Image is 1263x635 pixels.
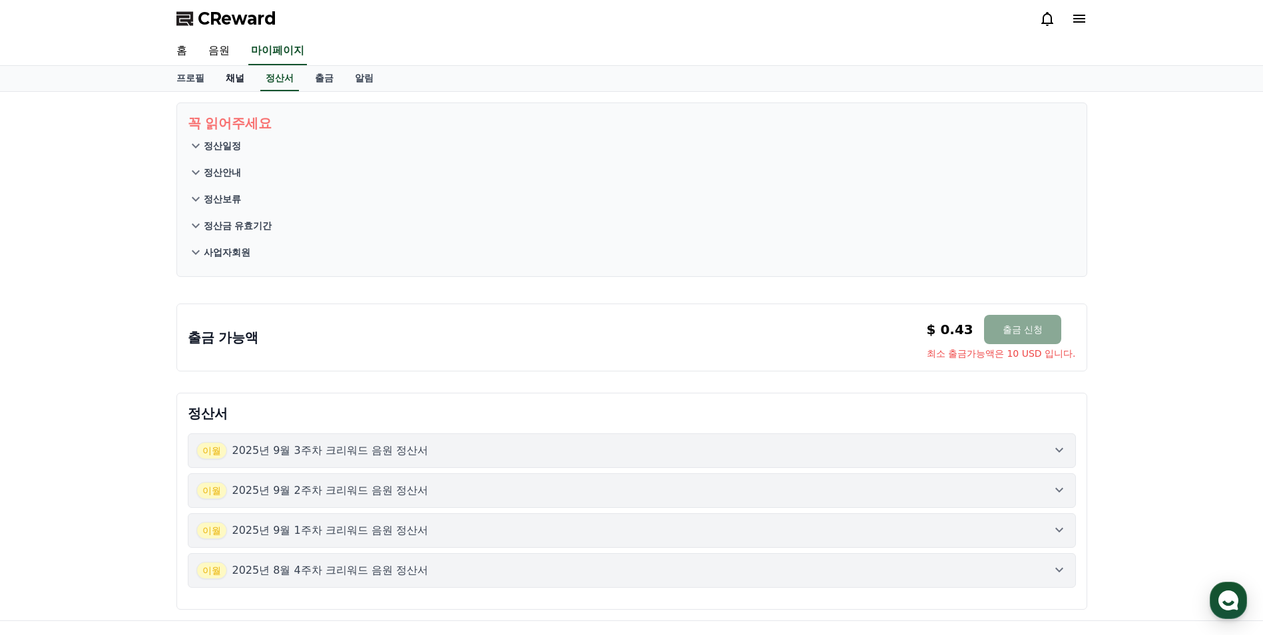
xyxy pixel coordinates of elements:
p: 2025년 9월 2주차 크리워드 음원 정산서 [232,483,429,499]
a: 출금 [304,66,344,91]
a: 채널 [215,66,255,91]
span: 이월 [196,442,227,459]
p: 정산보류 [204,192,241,206]
a: 대화 [88,422,172,455]
button: 정산금 유효기간 [188,212,1076,239]
p: 2025년 9월 1주차 크리워드 음원 정산서 [232,523,429,538]
a: 프로필 [166,66,215,91]
a: 홈 [166,37,198,65]
p: 꼭 읽어주세요 [188,114,1076,132]
a: 음원 [198,37,240,65]
p: 정산안내 [204,166,241,179]
a: 정산서 [260,66,299,91]
p: $ 0.43 [927,320,973,339]
button: 출금 신청 [984,315,1061,344]
button: 사업자회원 [188,239,1076,266]
button: 이월 2025년 8월 4주차 크리워드 음원 정산서 [188,553,1076,588]
button: 정산보류 [188,186,1076,212]
p: 2025년 8월 4주차 크리워드 음원 정산서 [232,562,429,578]
span: 최소 출금가능액은 10 USD 입니다. [927,347,1076,360]
button: 이월 2025년 9월 1주차 크리워드 음원 정산서 [188,513,1076,548]
p: 출금 가능액 [188,328,259,347]
p: 정산일정 [204,139,241,152]
button: 이월 2025년 9월 2주차 크리워드 음원 정산서 [188,473,1076,508]
span: 이월 [196,562,227,579]
a: CReward [176,8,276,29]
span: 홈 [42,442,50,453]
a: 설정 [172,422,256,455]
span: 대화 [122,443,138,453]
span: 설정 [206,442,222,453]
span: 이월 [196,482,227,499]
button: 정산일정 [188,132,1076,159]
a: 마이페이지 [248,37,307,65]
button: 정산안내 [188,159,1076,186]
span: CReward [198,8,276,29]
p: 정산금 유효기간 [204,219,272,232]
span: 이월 [196,522,227,539]
p: 정산서 [188,404,1076,423]
button: 이월 2025년 9월 3주차 크리워드 음원 정산서 [188,433,1076,468]
p: 2025년 9월 3주차 크리워드 음원 정산서 [232,443,429,459]
a: 알림 [344,66,384,91]
a: 홈 [4,422,88,455]
p: 사업자회원 [204,246,250,259]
